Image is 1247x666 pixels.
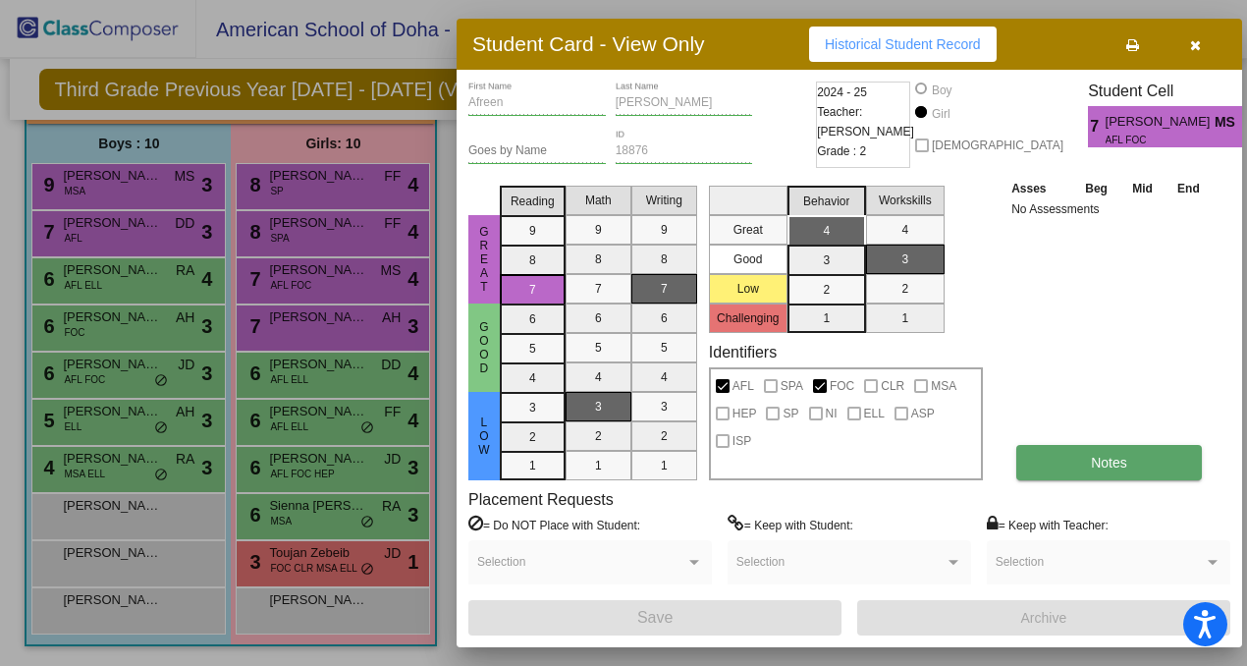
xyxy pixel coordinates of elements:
th: Mid [1120,178,1165,199]
span: Low [475,416,493,457]
span: MS [1215,112,1242,133]
span: Save [637,609,673,626]
span: ISP [732,429,751,453]
span: [PERSON_NAME] [1106,112,1215,133]
span: [DEMOGRAPHIC_DATA] [932,134,1063,157]
span: 2024 - 25 [817,83,867,102]
th: Asses [1006,178,1072,199]
button: Archive [857,600,1230,636]
input: Enter ID [616,144,753,158]
span: Good [475,320,493,375]
label: Placement Requests [468,490,614,509]
label: = Do NOT Place with Student: [468,515,640,534]
span: Notes [1091,455,1127,471]
span: Grade : 2 [817,141,866,161]
span: AFL [732,374,754,398]
span: MSA [931,374,956,398]
td: No Assessments [1006,199,1213,219]
button: Historical Student Record [809,27,997,62]
span: ELL [864,402,885,425]
span: Historical Student Record [825,36,981,52]
div: Boy [931,82,952,99]
span: HEP [732,402,757,425]
input: goes by name [468,144,606,158]
span: ASP [911,402,935,425]
span: 7 [1088,115,1105,139]
label: Identifiers [709,343,777,361]
span: Great [475,225,493,294]
span: SPA [781,374,803,398]
span: SP [783,402,798,425]
span: Archive [1021,610,1067,626]
span: NI [826,402,838,425]
span: FOC [830,374,854,398]
th: Beg [1072,178,1119,199]
span: Teacher: [PERSON_NAME] [817,102,914,141]
label: = Keep with Teacher: [987,515,1109,534]
th: End [1165,178,1212,199]
span: AFL FOC [1106,133,1201,147]
button: Save [468,600,841,636]
h3: Student Card - View Only [472,31,705,56]
span: CLR [881,374,904,398]
div: Girl [931,105,950,123]
label: = Keep with Student: [728,515,853,534]
button: Notes [1016,445,1202,480]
